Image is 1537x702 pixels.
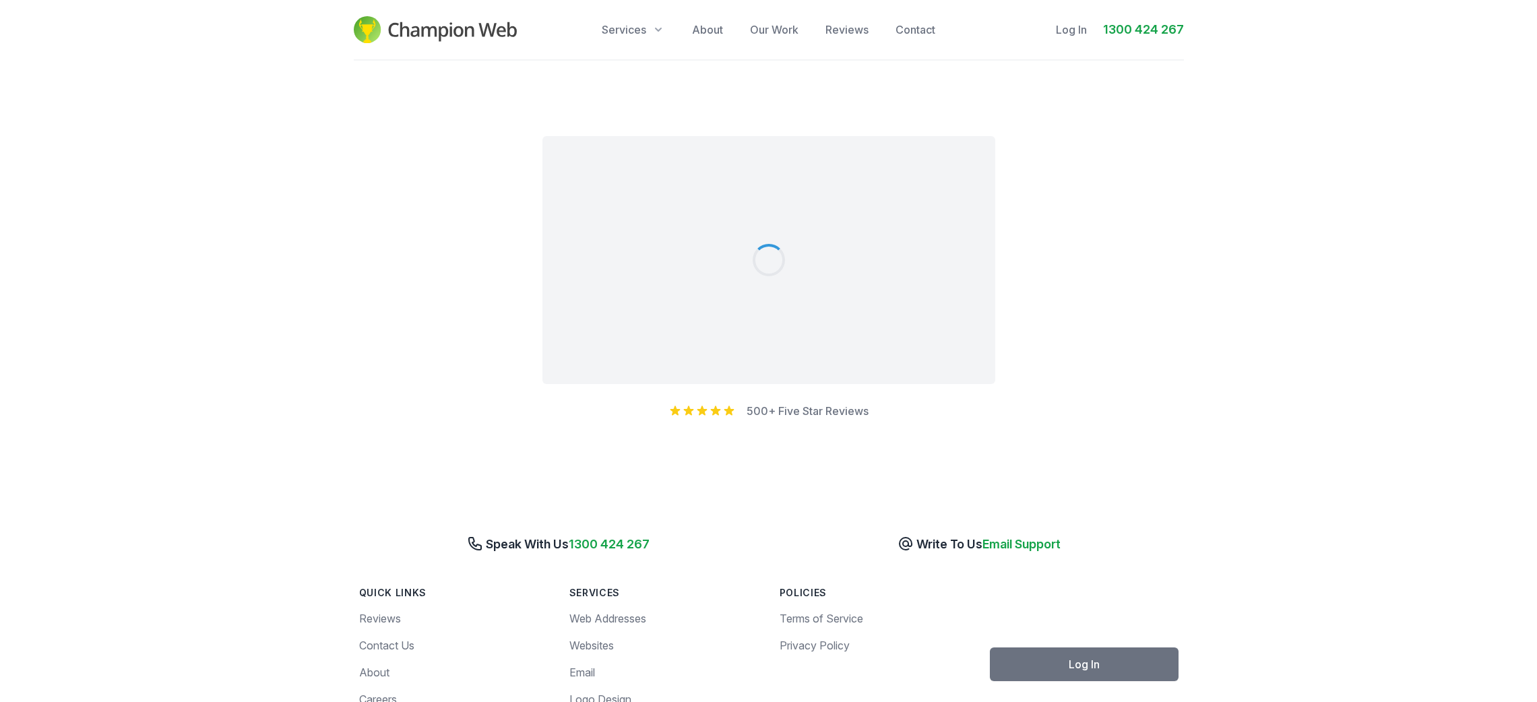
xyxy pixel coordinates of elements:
img: Champion Web [354,16,517,43]
h3: Services [569,586,758,600]
a: Log In [990,647,1179,681]
a: Log In [1056,22,1087,38]
a: Web Addresses [569,612,646,625]
a: Our Work [750,22,798,38]
a: 1300 424 267 [1103,20,1184,39]
a: 500+ Five Star Reviews [747,404,869,418]
a: About [359,666,389,679]
a: Write To UsEmail Support [898,537,1061,551]
a: About [692,22,723,38]
span: Services [602,22,646,38]
a: Email [569,666,595,679]
a: Websites [569,639,614,652]
span: Email Support [982,537,1061,551]
h3: Quick Links [359,586,548,600]
a: Privacy Policy [780,639,850,652]
a: Contact Us [359,639,414,652]
span: 1300 424 267 [569,537,650,551]
h3: Policies [780,586,968,600]
a: Speak With Us1300 424 267 [467,537,650,551]
a: Reviews [359,612,401,625]
a: Reviews [825,22,869,38]
button: Services [602,22,665,38]
a: Contact [896,22,935,38]
a: Terms of Service [780,612,863,625]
